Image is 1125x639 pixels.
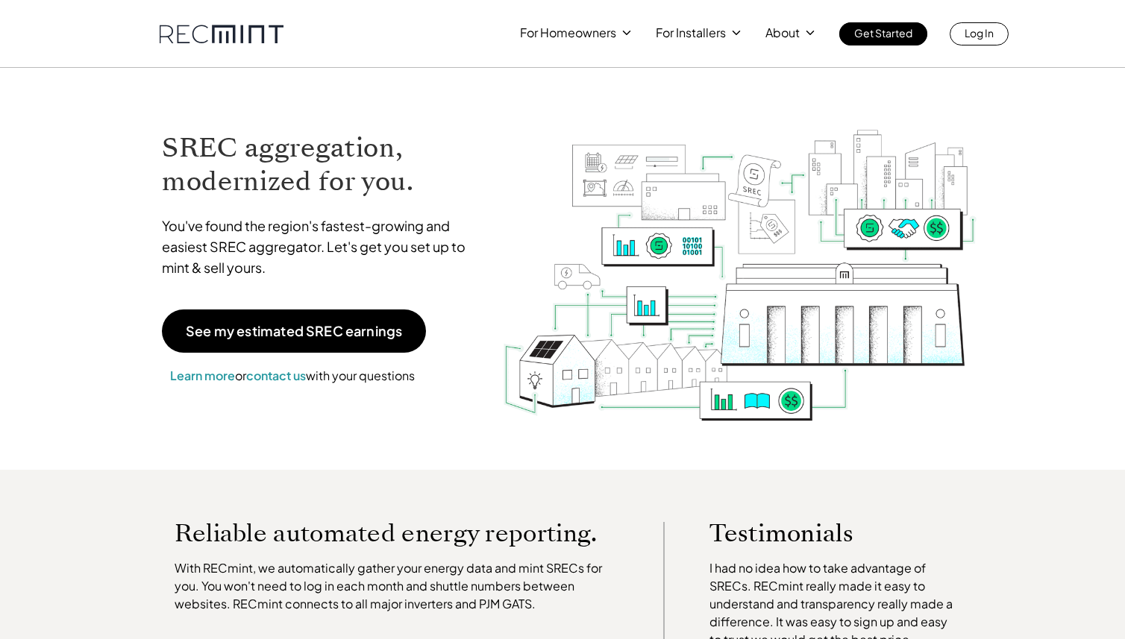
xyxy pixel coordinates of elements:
[854,22,912,43] p: Get Started
[965,22,994,43] p: Log In
[950,22,1009,45] a: Log In
[175,522,619,544] p: Reliable automated energy reporting.
[246,368,306,383] a: contact us
[765,22,800,43] p: About
[656,22,726,43] p: For Installers
[170,368,235,383] a: Learn more
[175,559,619,613] p: With RECmint, we automatically gather your energy data and mint SRECs for you. You won't need to ...
[162,309,426,353] a: See my estimated SREC earnings
[502,90,978,425] img: RECmint value cycle
[186,324,402,338] p: See my estimated SREC earnings
[162,366,423,385] p: or with your questions
[162,215,480,278] p: You've found the region's fastest-growing and easiest SREC aggregator. Let's get you set up to mi...
[162,131,480,198] h1: SREC aggregation, modernized for you.
[709,522,932,544] p: Testimonials
[839,22,927,45] a: Get Started
[520,22,616,43] p: For Homeowners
